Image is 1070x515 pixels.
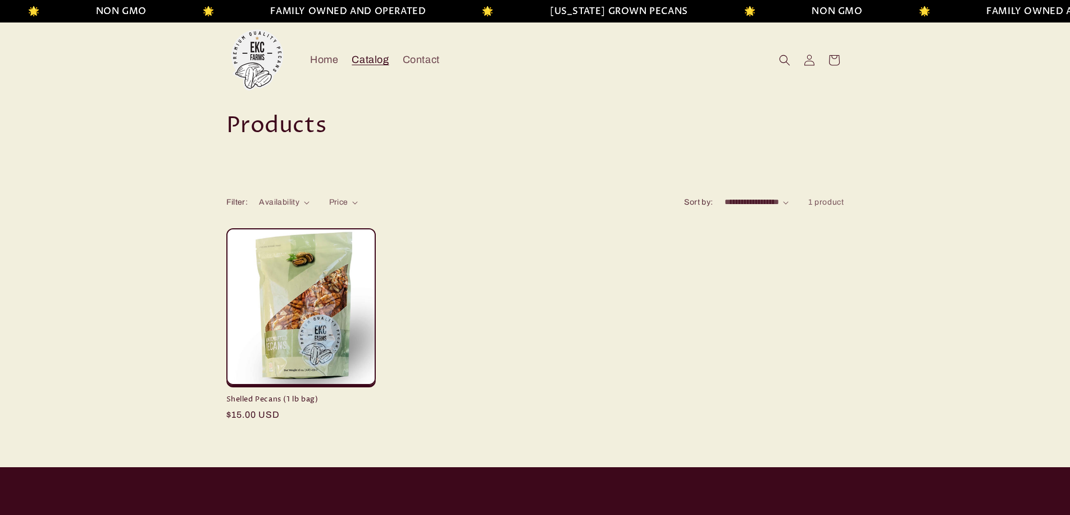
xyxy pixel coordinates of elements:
[403,53,440,66] span: Contact
[684,198,713,206] label: Sort by:
[310,53,338,66] span: Home
[919,3,931,20] li: 🌟
[329,196,358,208] summary: Price
[396,47,447,73] a: Contact
[303,47,345,73] a: Home
[772,48,797,73] summary: Search
[482,3,494,20] li: 🌟
[812,3,862,20] li: NON GMO
[226,395,376,404] a: Shelled Pecans (1 lb bag)
[222,25,292,95] a: EKC Pecans
[226,29,288,91] img: EKC Pecans
[226,196,248,208] h2: Filter:
[203,3,215,20] li: 🌟
[744,3,756,20] li: 🌟
[808,198,844,206] span: 1 product
[550,3,688,20] li: [US_STATE] GROWN PECANS
[226,111,844,141] h1: Products
[28,3,40,20] li: 🌟
[329,198,348,206] span: Price
[270,3,426,20] li: FAMILY OWNED AND OPERATED
[96,3,147,20] li: NON GMO
[352,53,389,66] span: Catalog
[259,198,299,206] span: Availability
[345,47,395,73] a: Catalog
[259,196,309,208] summary: Availability (0 selected)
